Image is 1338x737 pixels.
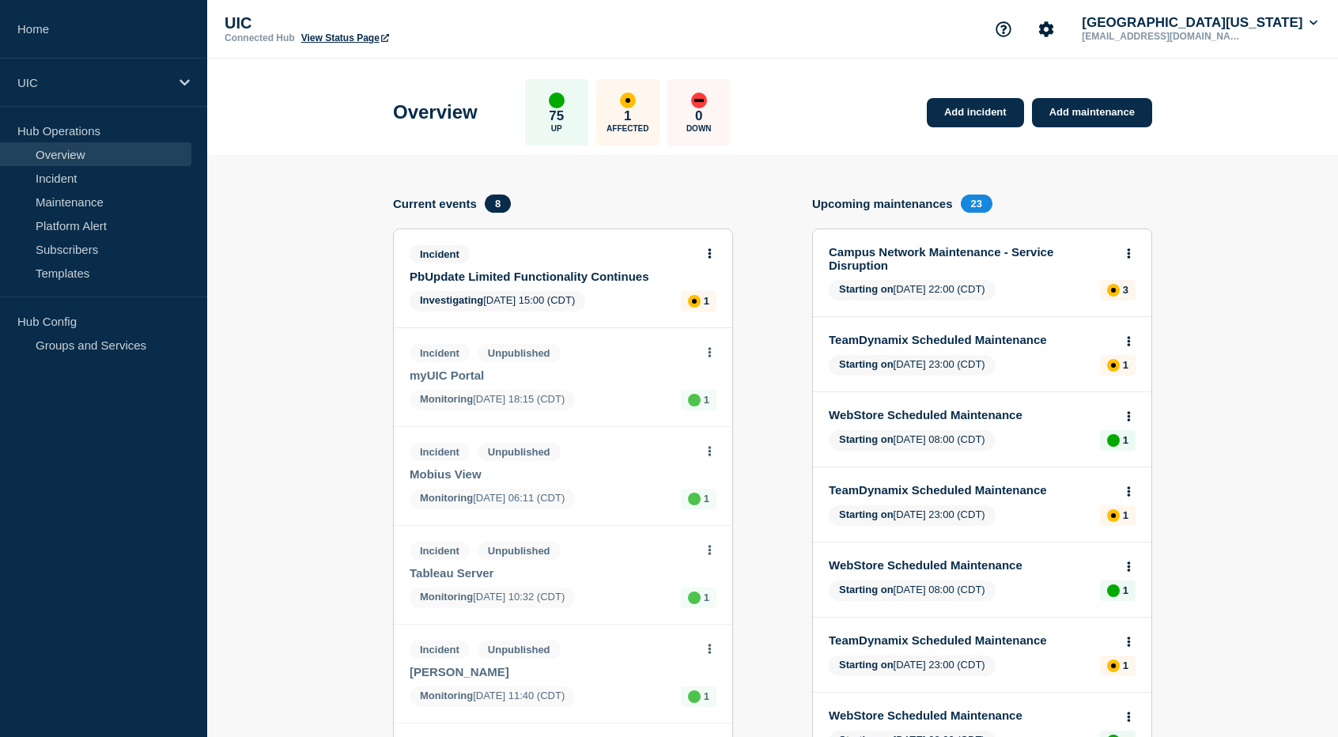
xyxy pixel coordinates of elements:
span: Monitoring [420,393,473,405]
p: 1 [1123,509,1128,521]
p: UIC [17,76,169,89]
span: Incident [410,542,470,560]
div: up [688,394,701,406]
h4: Current events [393,197,477,210]
p: 3 [1123,284,1128,296]
a: [PERSON_NAME] [410,665,695,678]
span: Incident [410,443,470,461]
span: Monitoring [420,690,473,701]
div: affected [620,93,636,108]
p: 1 [704,295,709,307]
p: 1 [704,394,709,406]
a: Mobius View [410,467,695,481]
div: affected [1107,660,1120,672]
span: [DATE] 18:15 (CDT) [410,390,575,410]
div: affected [1107,284,1120,297]
p: 1 [1123,584,1128,596]
p: 1 [704,493,709,505]
span: [DATE] 23:00 (CDT) [829,656,996,676]
span: Unpublished [478,344,561,362]
span: Monitoring [420,591,473,603]
button: [GEOGRAPHIC_DATA][US_STATE] [1079,15,1321,31]
span: [DATE] 23:00 (CDT) [829,355,996,376]
a: WebStore Scheduled Maintenance [829,709,1114,722]
span: [DATE] 06:11 (CDT) [410,489,575,509]
a: Tableau Server [410,566,695,580]
span: Incident [410,344,470,362]
div: up [1107,584,1120,597]
h1: Overview [393,101,478,123]
span: [DATE] 22:00 (CDT) [829,280,996,300]
div: up [688,493,701,505]
span: Incident [410,245,470,263]
a: WebStore Scheduled Maintenance [829,558,1114,572]
a: TeamDynamix Scheduled Maintenance [829,483,1114,497]
p: Affected [607,124,648,133]
a: myUIC Portal [410,368,695,382]
p: 1 [1123,434,1128,446]
button: Account settings [1030,13,1063,46]
div: down [691,93,707,108]
a: Add maintenance [1032,98,1152,127]
span: 8 [485,195,511,213]
div: up [688,591,701,604]
a: Campus Network Maintenance - Service Disruption [829,245,1114,272]
span: Unpublished [478,443,561,461]
span: [DATE] 23:00 (CDT) [829,505,996,526]
p: Up [551,124,562,133]
span: Starting on [839,584,894,595]
div: up [688,690,701,703]
p: 1 [1123,359,1128,371]
div: affected [688,295,701,308]
p: 1 [704,690,709,702]
span: Monitoring [420,492,473,504]
span: [DATE] 08:00 (CDT) [829,430,996,451]
p: 1 [1123,660,1128,671]
p: Down [686,124,712,133]
span: Investigating [420,294,483,306]
a: PbUpdate Limited Functionality Continues [410,270,695,283]
span: Unpublished [478,542,561,560]
span: [DATE] 10:32 (CDT) [410,588,575,608]
span: Starting on [839,508,894,520]
span: Unpublished [478,641,561,659]
button: Support [987,13,1020,46]
p: [EMAIL_ADDRESS][DOMAIN_NAME] [1079,31,1243,42]
span: [DATE] 15:00 (CDT) [410,291,585,312]
span: Starting on [839,659,894,671]
span: Starting on [839,358,894,370]
span: Starting on [839,433,894,445]
p: 1 [624,108,631,124]
p: Connected Hub [225,32,295,43]
a: TeamDynamix Scheduled Maintenance [829,633,1114,647]
span: [DATE] 08:00 (CDT) [829,580,996,601]
a: Add incident [927,98,1024,127]
a: TeamDynamix Scheduled Maintenance [829,333,1114,346]
div: up [1107,434,1120,447]
a: WebStore Scheduled Maintenance [829,408,1114,421]
p: UIC [225,14,541,32]
div: up [549,93,565,108]
p: 1 [704,591,709,603]
span: Starting on [839,283,894,295]
p: 0 [695,108,702,124]
div: affected [1107,509,1120,522]
span: 23 [961,195,992,213]
p: 75 [549,108,564,124]
span: Incident [410,641,470,659]
span: [DATE] 11:40 (CDT) [410,686,575,707]
a: View Status Page [301,32,389,43]
div: affected [1107,359,1120,372]
h4: Upcoming maintenances [812,197,953,210]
